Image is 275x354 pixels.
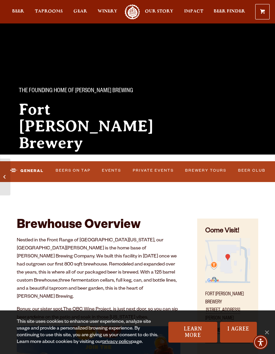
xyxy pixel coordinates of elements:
span: No [263,329,270,336]
a: Learn More [168,322,217,343]
a: Beer Finder [214,4,245,19]
div: This site uses cookies to enhance user experience, analyze site usage and provide a personalized ... [17,319,162,346]
a: Find on Google Maps (opens in a new window) [205,280,250,285]
a: Odell Home [124,4,141,19]
span: Gear [73,9,87,14]
p: Bonus: our sister spot, , is just next door, so you can sip beer wine on the patio and soak in th... [17,306,180,322]
h4: Come Visit! [205,227,250,236]
a: Beer Club [236,164,268,178]
h2: Brewhouse Overview [17,219,180,233]
div: Accessibility Menu [253,335,268,350]
span: The Founding Home of [PERSON_NAME] Brewing [19,87,133,96]
div: Known for our beautiful patio and striking mountain views, this brewhouse is the go-to spot for l... [19,161,164,175]
a: Private Events [130,164,176,178]
p: Nestled in the Front Range of [GEOGRAPHIC_DATA][US_STATE], our [GEOGRAPHIC_DATA][PERSON_NAME] is ... [17,237,180,301]
span: Impact [184,9,203,14]
a: Beers on Tap [53,164,93,178]
span: Taprooms [35,9,63,14]
a: Winery [98,4,117,19]
a: privacy policy [102,340,131,345]
a: Gear [73,4,87,19]
span: Winery [98,9,117,14]
p: Fort [PERSON_NAME] Brewery [205,287,250,323]
h2: Fort [PERSON_NAME] Brewery [19,101,164,151]
span: three fermentation cellars, full keg, can, and bottle lines, and a beautiful taproom and beer gar... [17,278,177,300]
span: Beer [12,9,24,14]
a: General [7,163,46,179]
a: Beer [12,4,24,19]
a: Our Story [145,4,173,19]
a: Impact [184,4,203,19]
a: Brewery Tours [183,164,229,178]
a: The OBC Wine Project [63,307,111,312]
a: Taprooms [35,4,63,19]
span: Our Story [145,9,173,14]
a: Events [100,164,123,178]
a: I Agree [220,322,257,343]
img: Small thumbnail of location on map [205,238,250,283]
span: Beer Finder [214,9,245,14]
